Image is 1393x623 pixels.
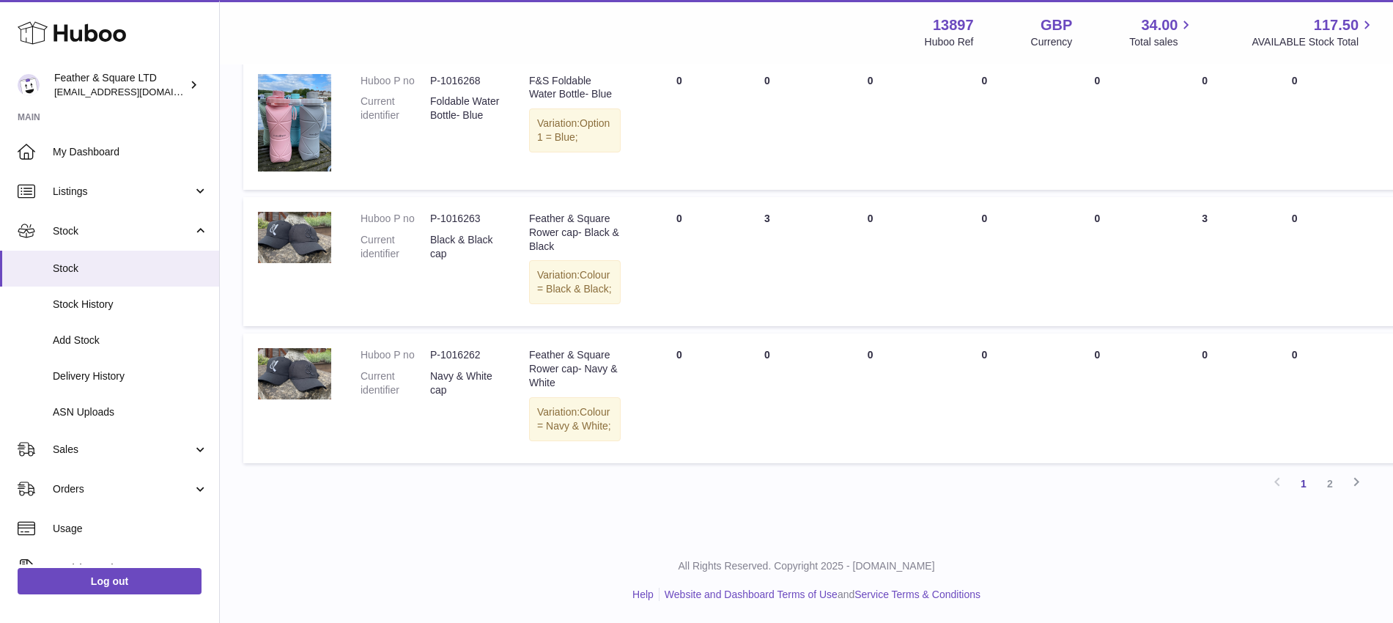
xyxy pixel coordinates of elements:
[258,74,331,172] img: product image
[430,369,500,397] dd: Navy & White cap
[933,15,974,35] strong: 13897
[723,59,811,190] td: 0
[1031,35,1073,49] div: Currency
[53,224,193,238] span: Stock
[258,212,331,263] img: product image
[1129,35,1194,49] span: Total sales
[53,405,208,419] span: ASN Uploads
[930,333,1040,462] td: 0
[53,369,208,383] span: Delivery History
[361,95,430,122] dt: Current identifier
[53,443,193,457] span: Sales
[53,262,208,276] span: Stock
[18,568,202,594] a: Log out
[430,212,500,226] dd: P-1016263
[53,522,208,536] span: Usage
[18,74,40,96] img: feathernsquare@gmail.com
[723,197,811,326] td: 3
[430,74,500,88] dd: P-1016268
[811,59,930,190] td: 0
[361,348,430,362] dt: Huboo P no
[1041,15,1072,35] strong: GBP
[529,397,621,441] div: Variation:
[53,482,193,496] span: Orders
[1094,213,1100,224] span: 0
[430,95,500,122] dd: Foldable Water Bottle- Blue
[258,348,331,399] img: product image
[723,333,811,462] td: 0
[54,86,215,97] span: [EMAIL_ADDRESS][DOMAIN_NAME]
[925,35,974,49] div: Huboo Ref
[54,71,186,99] div: Feather & Square LTD
[430,233,500,261] dd: Black & Black cap
[529,348,621,390] div: Feather & Square Rower cap- Navy & White
[232,559,1381,573] p: All Rights Reserved. Copyright 2025 - [DOMAIN_NAME]
[1141,15,1178,35] span: 34.00
[1155,197,1255,326] td: 3
[361,233,430,261] dt: Current identifier
[1094,349,1100,361] span: 0
[1255,197,1334,326] td: 0
[53,561,193,575] span: Invoicing and Payments
[811,333,930,462] td: 0
[854,589,980,600] a: Service Terms & Conditions
[1252,15,1375,49] a: 117.50 AVAILABLE Stock Total
[635,197,723,326] td: 0
[529,260,621,304] div: Variation:
[1155,333,1255,462] td: 0
[635,59,723,190] td: 0
[1317,471,1343,497] a: 2
[1255,333,1334,462] td: 0
[665,589,838,600] a: Website and Dashboard Terms of Use
[659,588,980,602] li: and
[930,59,1040,190] td: 0
[53,298,208,311] span: Stock History
[361,369,430,397] dt: Current identifier
[529,212,621,254] div: Feather & Square Rower cap- Black & Black
[53,145,208,159] span: My Dashboard
[361,74,430,88] dt: Huboo P no
[1094,75,1100,86] span: 0
[529,74,621,102] div: F&S Foldable Water Bottle- Blue
[930,197,1040,326] td: 0
[1314,15,1359,35] span: 117.50
[1255,59,1334,190] td: 0
[1252,35,1375,49] span: AVAILABLE Stock Total
[53,185,193,199] span: Listings
[1290,471,1317,497] a: 1
[1155,59,1255,190] td: 0
[529,108,621,152] div: Variation:
[1129,15,1194,49] a: 34.00 Total sales
[537,406,611,432] span: Colour = Navy & White;
[430,348,500,362] dd: P-1016262
[361,212,430,226] dt: Huboo P no
[632,589,654,600] a: Help
[635,333,723,462] td: 0
[811,197,930,326] td: 0
[53,333,208,347] span: Add Stock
